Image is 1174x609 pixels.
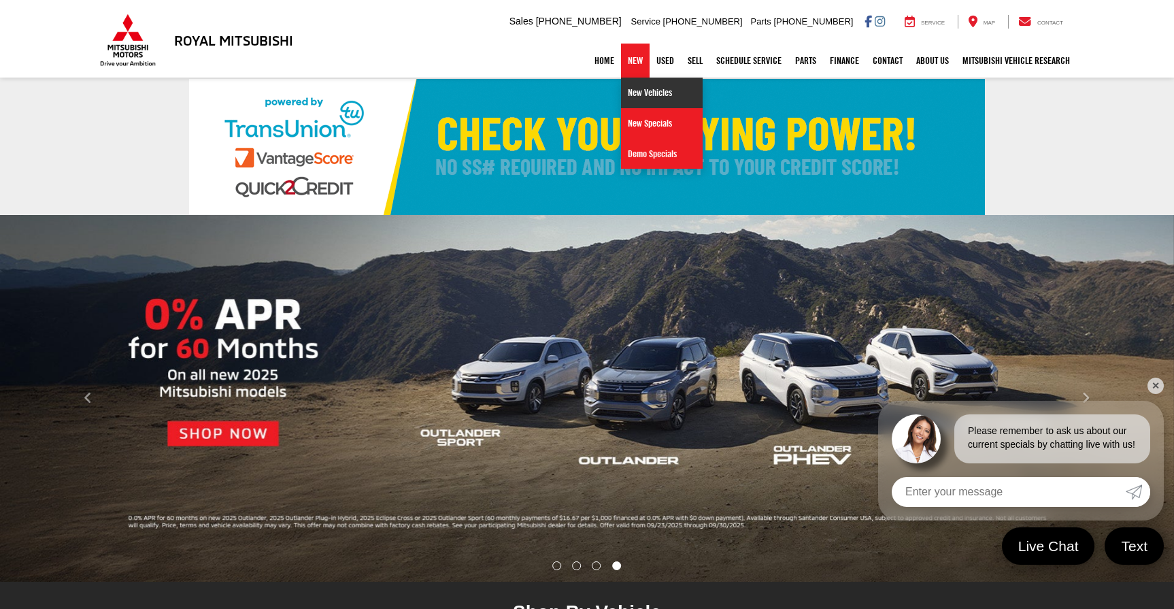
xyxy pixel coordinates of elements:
a: Live Chat [1002,527,1095,565]
a: Instagram: Click to visit our Instagram page [875,16,885,27]
span: Parts [750,16,771,27]
img: Check Your Buying Power [189,79,985,215]
a: Used [650,44,681,78]
span: Sales [509,16,533,27]
a: Finance [823,44,866,78]
a: New Vehicles [621,78,703,108]
div: Please remember to ask us about our current specials by chatting live with us! [954,414,1150,463]
a: Parts: Opens in a new tab [788,44,823,78]
span: Service [921,20,945,26]
h3: Royal Mitsubishi [174,33,293,48]
img: Mitsubishi [97,14,158,67]
a: Service [894,15,955,29]
span: Service [631,16,660,27]
a: Demo Specials [621,139,703,169]
a: Contact [866,44,909,78]
a: New [621,44,650,78]
a: Home [588,44,621,78]
button: Click to view next picture. [998,242,1174,555]
a: Sell [681,44,709,78]
li: Go to slide number 3. [592,561,601,570]
span: [PHONE_NUMBER] [536,16,622,27]
a: About Us [909,44,956,78]
input: Enter your message [892,477,1126,507]
li: Go to slide number 1. [552,561,561,570]
span: Live Chat [1011,537,1086,555]
span: [PHONE_NUMBER] [663,16,743,27]
a: Contact [1008,15,1073,29]
a: Mitsubishi Vehicle Research [956,44,1077,78]
a: Text [1105,527,1164,565]
a: Schedule Service: Opens in a new tab [709,44,788,78]
a: New Specials [621,108,703,139]
img: Agent profile photo [892,414,941,463]
a: Map [958,15,1005,29]
li: Go to slide number 2. [572,561,581,570]
span: Map [984,20,995,26]
span: Contact [1037,20,1063,26]
a: Facebook: Click to visit our Facebook page [865,16,872,27]
span: [PHONE_NUMBER] [773,16,853,27]
li: Go to slide number 4. [612,561,621,570]
a: Submit [1126,477,1150,507]
span: Text [1114,537,1154,555]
